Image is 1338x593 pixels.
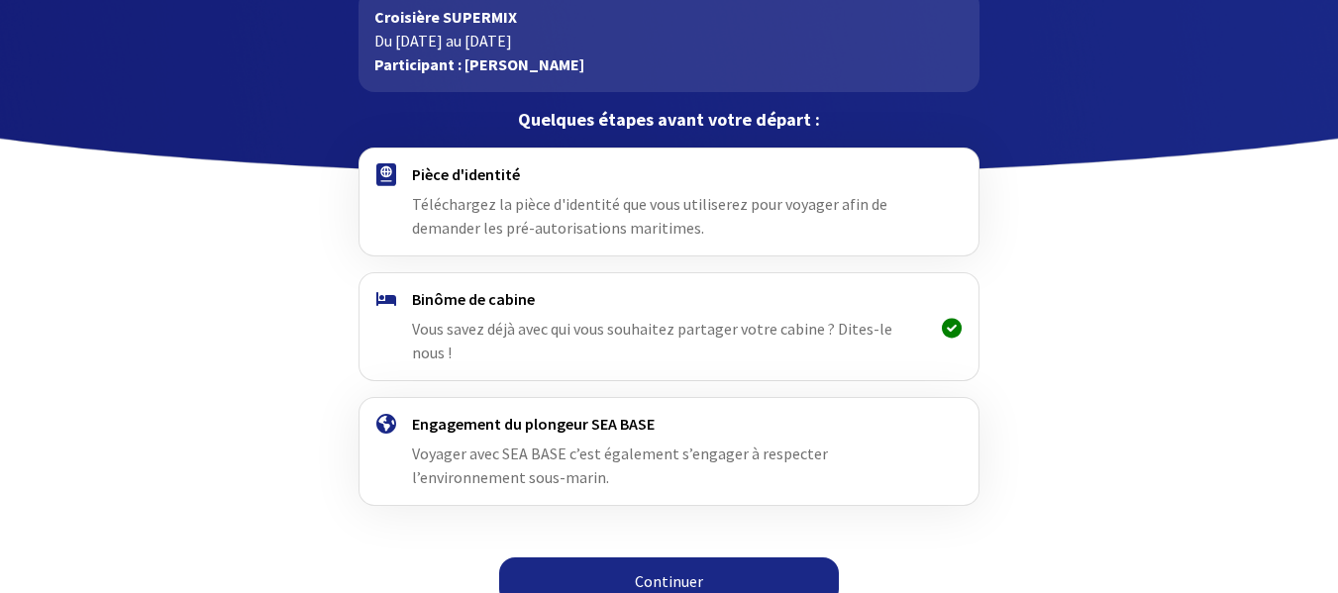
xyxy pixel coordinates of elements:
[359,108,979,132] p: Quelques étapes avant votre départ :
[412,414,926,434] h4: Engagement du plongeur SEA BASE
[412,289,926,309] h4: Binôme de cabine
[374,52,964,76] p: Participant : [PERSON_NAME]
[376,292,396,306] img: binome.svg
[412,444,828,487] span: Voyager avec SEA BASE c’est également s’engager à respecter l’environnement sous-marin.
[376,414,396,434] img: engagement.svg
[412,164,926,184] h4: Pièce d'identité
[374,29,964,52] p: Du [DATE] au [DATE]
[412,319,892,362] span: Vous savez déjà avec qui vous souhaitez partager votre cabine ? Dites-le nous !
[376,163,396,186] img: passport.svg
[412,194,887,238] span: Téléchargez la pièce d'identité que vous utiliserez pour voyager afin de demander les pré-autoris...
[374,5,964,29] p: Croisière SUPERMIX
